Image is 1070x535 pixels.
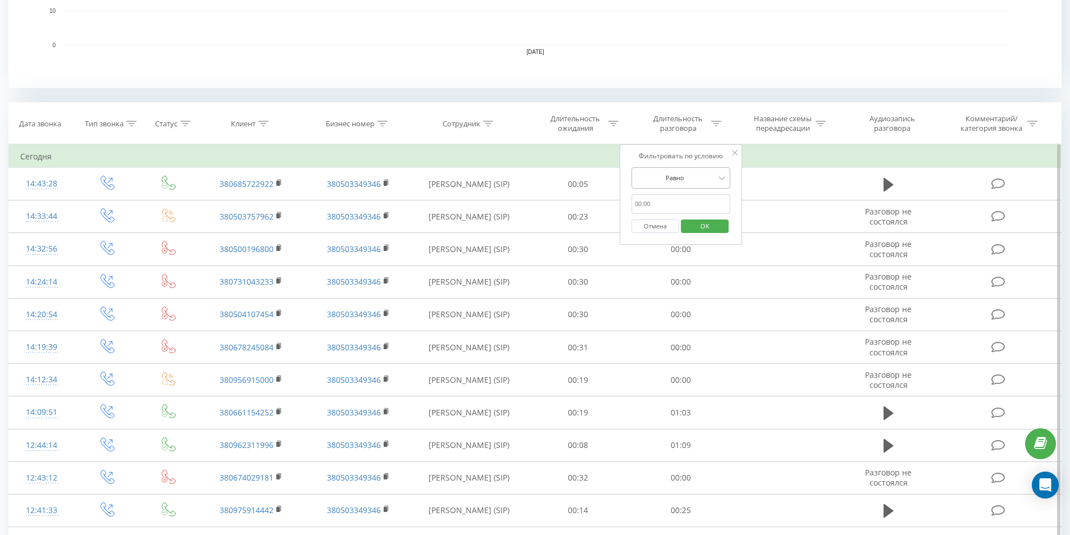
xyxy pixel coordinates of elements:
td: 00:00 [630,331,732,364]
a: 380500196800 [220,244,274,254]
span: Разговор не состоялся [865,304,912,324]
text: 0 [52,42,56,48]
td: 00:19 [527,396,630,429]
button: OK [681,220,728,234]
td: 00:08 [527,429,630,461]
td: 00:00 [630,461,732,494]
div: 12:44:14 [20,435,63,456]
a: 380504107454 [220,309,274,319]
td: [PERSON_NAME] (SIP) [412,364,527,396]
a: 380503349346 [327,505,381,515]
div: 14:12:34 [20,369,63,391]
td: [PERSON_NAME] (SIP) [412,266,527,298]
td: Сегодня [9,145,1062,168]
div: 12:41:33 [20,500,63,522]
div: 12:43:12 [20,467,63,489]
a: 380503349346 [327,472,381,483]
a: 380503349346 [327,309,381,319]
span: OK [689,217,721,235]
a: 380661154252 [220,407,274,418]
span: Разговор не состоялся [865,206,912,227]
td: 01:03 [630,396,732,429]
a: 380503349346 [327,342,381,353]
div: Клиент [231,119,256,129]
span: Разговор не состоялся [865,239,912,259]
td: [PERSON_NAME] (SIP) [412,494,527,527]
td: 00:30 [527,298,630,331]
div: Тип звонка [85,119,124,129]
a: 380956915000 [220,374,274,385]
span: Разговор не состоялся [865,336,912,357]
a: 380503349346 [327,374,381,385]
text: [DATE] [526,49,544,55]
a: 380678245084 [220,342,274,353]
div: Статус [155,119,177,129]
div: Open Intercom Messenger [1032,472,1059,499]
td: 00:25 [630,494,732,527]
div: Сотрудник [443,119,480,129]
td: [PERSON_NAME] (SIP) [412,298,527,331]
div: 14:09:51 [20,401,63,423]
td: 00:14 [527,494,630,527]
td: 00:23 [527,200,630,233]
a: 380685722922 [220,179,274,189]
a: 380503349346 [327,244,381,254]
td: [PERSON_NAME] (SIP) [412,168,527,200]
input: 00:00 [631,194,730,214]
a: 380503349346 [327,211,381,222]
td: [PERSON_NAME] (SIP) [412,429,527,461]
button: Отмена [631,220,679,234]
td: [PERSON_NAME] (SIP) [412,233,527,266]
a: 380503757962 [220,211,274,222]
a: 380503349346 [327,276,381,287]
div: 14:19:39 [20,336,63,358]
a: 380503349346 [327,407,381,418]
td: [PERSON_NAME] (SIP) [412,331,527,364]
div: Аудиозапись разговора [855,114,928,133]
a: 380962311996 [220,440,274,450]
div: Длительность ожидания [545,114,605,133]
td: 00:05 [527,168,630,200]
td: 01:09 [630,429,732,461]
td: [PERSON_NAME] (SIP) [412,200,527,233]
span: Разговор не состоялся [865,369,912,390]
span: Разговор не состоялся [865,271,912,292]
div: Название схемы переадресации [753,114,813,133]
div: Дата звонка [19,119,61,129]
td: [PERSON_NAME] (SIP) [412,461,527,494]
a: 380731043233 [220,276,274,287]
td: 00:00 [630,298,732,331]
div: Бизнес номер [326,119,375,129]
td: [PERSON_NAME] (SIP) [412,396,527,429]
div: Комментарий/категория звонка [959,114,1025,133]
td: 00:30 [527,266,630,298]
div: 14:24:14 [20,271,63,293]
div: 14:32:56 [20,238,63,260]
div: Длительность разговора [648,114,708,133]
td: 00:31 [527,331,630,364]
td: 00:00 [630,364,732,396]
td: 00:00 [630,266,732,298]
text: 10 [49,8,56,14]
a: 380503349346 [327,179,381,189]
td: 00:32 [527,461,630,494]
div: 14:33:44 [20,205,63,227]
td: 00:00 [630,233,732,266]
a: 380674029181 [220,472,274,483]
div: 14:20:54 [20,304,63,326]
div: Фильтровать по условию [631,150,730,162]
div: 14:43:28 [20,173,63,195]
td: 00:30 [527,233,630,266]
a: 380503349346 [327,440,381,450]
span: Разговор не состоялся [865,467,912,488]
td: 00:19 [527,364,630,396]
a: 380975914442 [220,505,274,515]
